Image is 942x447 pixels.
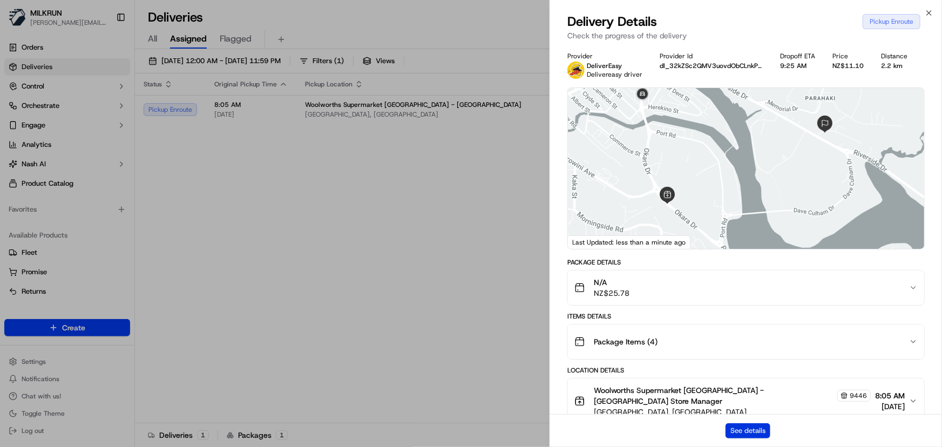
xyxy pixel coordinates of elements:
span: 8:05 AM [875,390,905,401]
p: Check the progress of the delivery [567,30,925,41]
div: Package Details [567,258,925,267]
div: Provider Id [660,52,763,60]
button: Woolworths Supermarket [GEOGRAPHIC_DATA] - [GEOGRAPHIC_DATA] Store Manager9446[GEOGRAPHIC_DATA], ... [568,378,924,424]
div: 2.2 km [881,62,907,70]
button: N/ANZ$25.78 [568,270,924,305]
button: See details [726,423,770,438]
div: Items Details [567,312,925,321]
span: Delivereasy driver [587,70,642,79]
span: NZ$25.78 [594,288,629,299]
p: DeliverEasy [587,62,642,70]
div: Dropoff ETA [780,52,815,60]
button: Package Items (4) [568,324,924,359]
div: Last Updated: less than a minute ago [568,235,690,249]
div: 9:25 AM [780,62,815,70]
div: Price [832,52,864,60]
span: [DATE] [875,401,905,412]
div: NZ$11.10 [832,62,864,70]
span: Delivery Details [567,13,657,30]
div: Location Details [567,366,925,375]
span: 9446 [850,391,867,400]
span: Package Items ( 4 ) [594,336,658,347]
button: dl_32kZSc2QMV3uovdObCLnkP8tVpX [660,62,763,70]
div: Provider [567,52,642,60]
img: delivereasy_logo.png [567,62,585,79]
span: [GEOGRAPHIC_DATA], [GEOGRAPHIC_DATA] [594,407,871,417]
span: N/A [594,277,629,288]
span: Woolworths Supermarket [GEOGRAPHIC_DATA] - [GEOGRAPHIC_DATA] Store Manager [594,385,835,407]
div: Distance [881,52,907,60]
